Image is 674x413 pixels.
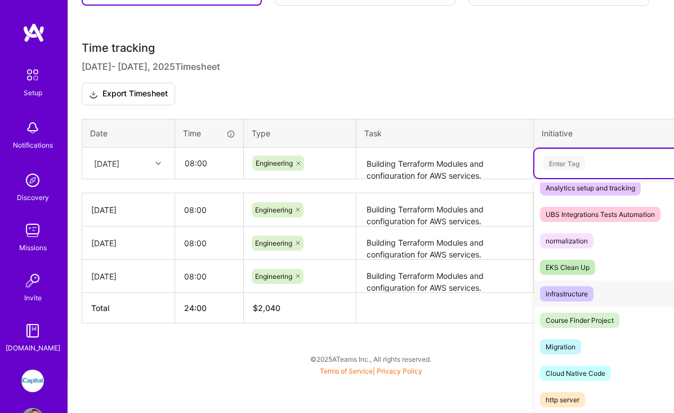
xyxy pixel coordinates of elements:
div: UBS Integrations Tests Automation [546,208,655,220]
img: iCapital: Building an Alternative Investment Marketplace [21,370,44,392]
i: icon Download [89,88,98,100]
img: setup [21,63,44,87]
input: HH:MM [175,228,243,258]
button: Export Timesheet [82,83,175,105]
div: [DATE] [91,237,166,249]
div: Setup [24,87,42,99]
div: Analytics setup and tracking [546,182,635,194]
div: EKS Clean Up [546,261,590,273]
div: Course Finder Project [546,314,614,326]
span: Engineering [256,159,293,167]
span: | [320,367,422,375]
div: Enter Tag [543,154,585,172]
textarea: Building Terraform Modules and configuration for AWS services. [358,261,532,292]
input: HH:MM [175,261,243,291]
img: logo [23,23,45,43]
div: [DATE] [94,157,119,169]
th: Date [82,119,175,148]
span: Engineering [255,206,292,214]
span: Engineering [255,272,292,281]
div: Migration [546,341,575,353]
i: icon Chevron [155,161,161,166]
a: Privacy Policy [377,367,422,375]
span: Engineering [255,239,292,247]
div: infrastructure [546,288,588,300]
img: guide book [21,319,44,342]
textarea: Building Terraform Modules and configuration for AWS services. [358,194,532,226]
img: Invite [21,269,44,292]
textarea: Building Terraform Modules and configuration for AWS services. [358,149,532,179]
div: Cloud Native Code [546,367,605,379]
span: Time tracking [82,41,155,55]
div: normalization [546,235,588,247]
span: $ 2,040 [253,303,280,313]
th: Total [82,293,175,323]
div: Discovery [17,192,49,203]
input: HH:MM [175,195,243,225]
div: Missions [19,242,47,254]
div: [DATE] [91,270,166,282]
div: [DOMAIN_NAME] [6,342,60,354]
div: [DATE] [91,204,166,216]
img: discovery [21,169,44,192]
th: Type [244,119,356,148]
img: bell [21,117,44,139]
th: Task [356,119,534,148]
div: http server [546,394,579,406]
input: HH:MM [176,148,243,178]
span: [DATE] - [DATE] , 2025 Timesheet [82,60,220,74]
a: Terms of Service [320,367,373,375]
div: Invite [24,292,42,304]
img: teamwork [21,219,44,242]
a: iCapital: Building an Alternative Investment Marketplace [19,370,47,392]
div: © 2025 ATeams Inc., All rights reserved. [68,345,674,373]
div: Time [183,127,235,139]
th: 24:00 [175,293,244,323]
div: Notifications [13,139,53,151]
textarea: Building Terraform Modules and configuration for AWS services. [358,228,532,259]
